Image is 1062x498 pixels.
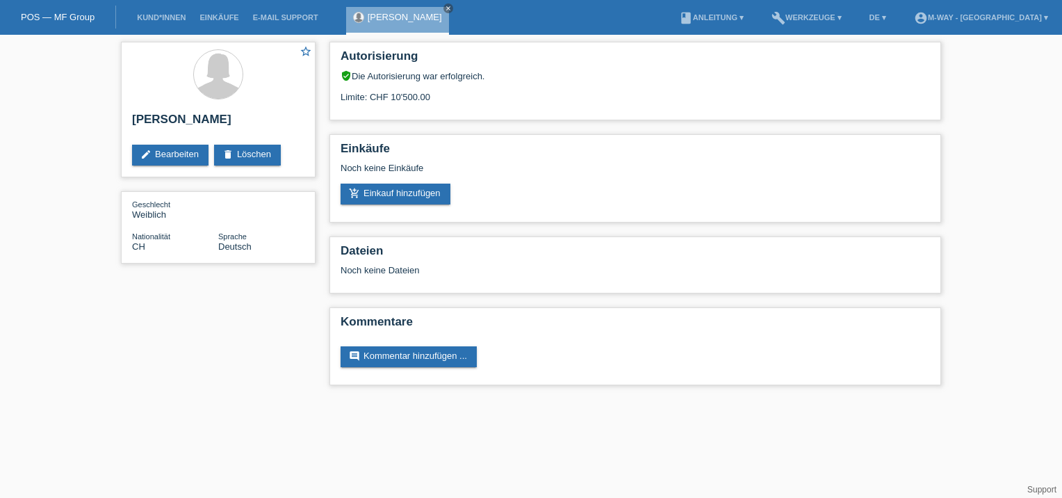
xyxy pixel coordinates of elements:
[341,70,352,81] i: verified_user
[132,200,170,209] span: Geschlecht
[222,149,234,160] i: delete
[132,232,170,241] span: Nationalität
[341,142,930,163] h2: Einkäufe
[907,13,1055,22] a: account_circlem-way - [GEOGRAPHIC_DATA] ▾
[341,81,930,102] div: Limite: CHF 10'500.00
[679,11,693,25] i: book
[341,265,765,275] div: Noch keine Dateien
[21,12,95,22] a: POS — MF Group
[672,13,751,22] a: bookAnleitung ▾
[341,184,450,204] a: add_shopping_cartEinkauf hinzufügen
[218,232,247,241] span: Sprache
[445,5,452,12] i: close
[349,351,360,362] i: comment
[341,244,930,265] h2: Dateien
[132,199,218,220] div: Weiblich
[132,241,145,252] span: Schweiz
[132,113,304,134] h2: [PERSON_NAME]
[863,13,893,22] a: DE ▾
[914,11,928,25] i: account_circle
[132,145,209,166] a: editBearbeiten
[368,12,442,22] a: [PERSON_NAME]
[300,45,312,58] i: star_border
[341,70,930,81] div: Die Autorisierung war erfolgreich.
[341,163,930,184] div: Noch keine Einkäufe
[771,11,785,25] i: build
[341,346,477,367] a: commentKommentar hinzufügen ...
[130,13,193,22] a: Kund*innen
[443,3,453,13] a: close
[341,49,930,70] h2: Autorisierung
[246,13,325,22] a: E-Mail Support
[140,149,152,160] i: edit
[765,13,849,22] a: buildWerkzeuge ▾
[349,188,360,199] i: add_shopping_cart
[218,241,252,252] span: Deutsch
[341,315,930,336] h2: Kommentare
[214,145,281,166] a: deleteLöschen
[300,45,312,60] a: star_border
[1027,485,1056,495] a: Support
[193,13,245,22] a: Einkäufe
